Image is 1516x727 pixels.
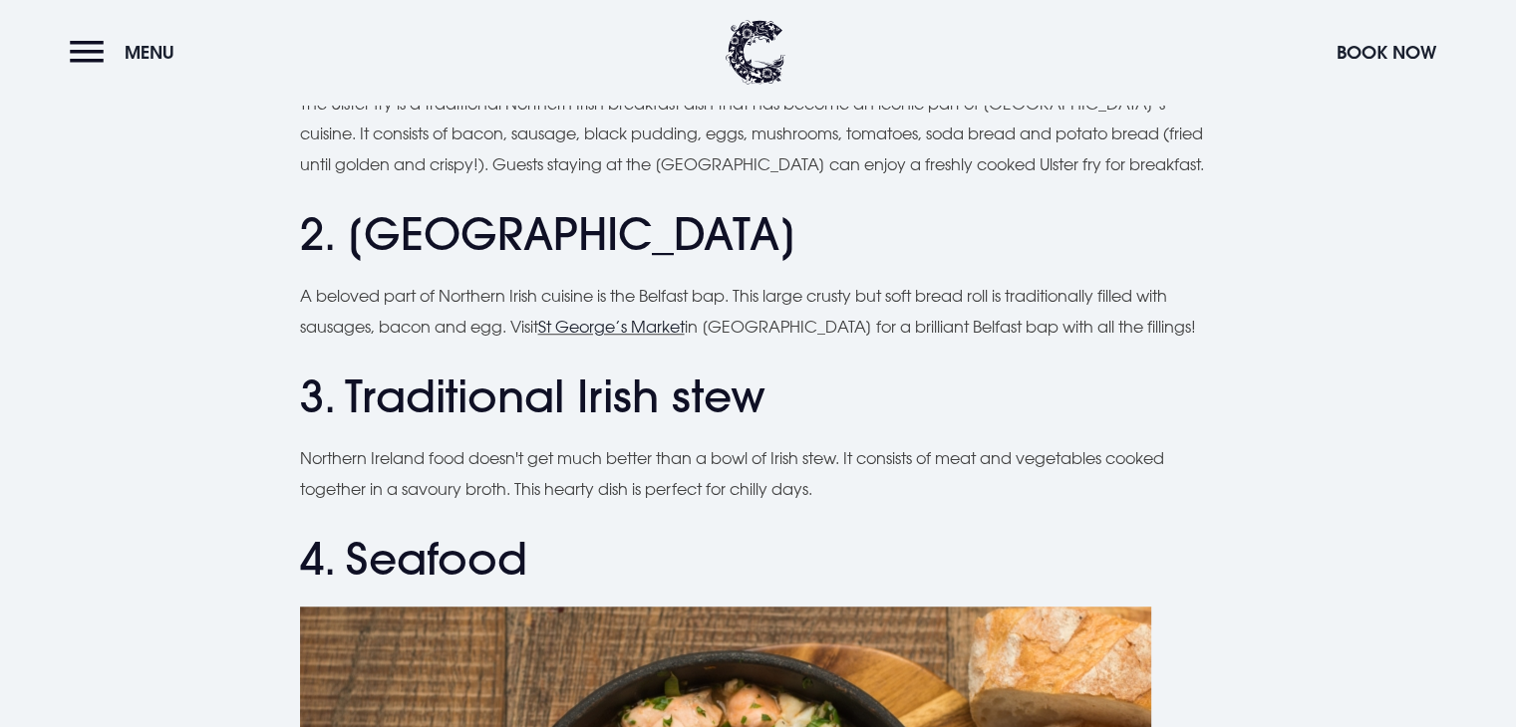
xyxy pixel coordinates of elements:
[726,20,785,85] img: Clandeboye Lodge
[300,89,1217,179] p: The Ulster fry is a traditional Northern Irish breakfast dish that has become an iconic part of [...
[300,533,1217,586] h2: 4. Seafood
[538,317,685,337] a: St George’s Market
[70,31,184,74] button: Menu
[300,443,1217,504] p: Northern Ireland food doesn't get much better than a bowl of Irish stew. It consists of meat and ...
[300,370,1217,423] h2: 3. Traditional Irish stew
[300,208,1217,261] h2: 2. [GEOGRAPHIC_DATA]
[1327,31,1446,74] button: Book Now
[300,281,1217,342] p: A beloved part of Northern Irish cuisine is the Belfast bap. This large crusty but soft bread rol...
[125,41,174,64] span: Menu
